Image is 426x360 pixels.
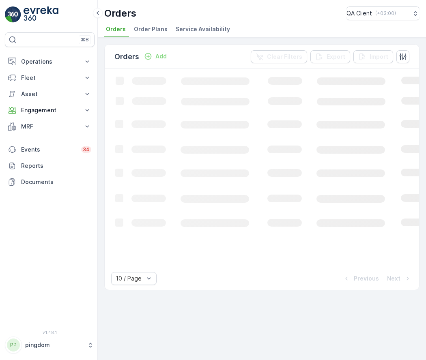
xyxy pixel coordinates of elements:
[5,330,95,335] span: v 1.48.1
[327,53,345,61] p: Export
[375,10,396,17] p: ( +03:00 )
[5,141,95,158] a: Events34
[25,341,83,349] p: pingdom
[5,336,95,354] button: PPpingdom
[134,25,168,33] span: Order Plans
[5,6,21,23] img: logo
[81,36,89,43] p: ⌘B
[5,54,95,70] button: Operations
[310,50,350,63] button: Export
[267,53,302,61] p: Clear Filters
[5,102,95,118] button: Engagement
[354,274,379,283] p: Previous
[83,146,90,153] p: 34
[141,51,170,61] button: Add
[346,9,372,17] p: QA Client
[21,90,78,98] p: Asset
[104,7,136,20] p: Orders
[5,118,95,135] button: MRF
[5,86,95,102] button: Asset
[21,122,78,131] p: MRF
[387,274,400,283] p: Next
[21,106,78,114] p: Engagement
[176,25,230,33] span: Service Availability
[346,6,420,20] button: QA Client(+03:00)
[21,74,78,82] p: Fleet
[5,174,95,190] a: Documents
[5,158,95,174] a: Reports
[386,274,413,283] button: Next
[353,50,393,63] button: Import
[106,25,126,33] span: Orders
[7,339,20,351] div: PP
[21,162,91,170] p: Reports
[5,70,95,86] button: Fleet
[24,6,58,23] img: logo_light-DOdMpM7g.png
[114,51,139,62] p: Orders
[21,58,78,66] p: Operations
[155,52,167,60] p: Add
[21,178,91,186] p: Documents
[251,50,307,63] button: Clear Filters
[342,274,380,283] button: Previous
[21,146,76,154] p: Events
[370,53,388,61] p: Import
